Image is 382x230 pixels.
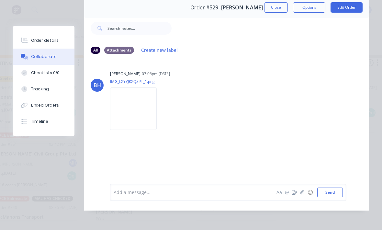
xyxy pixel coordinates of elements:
div: [PERSON_NAME] [110,71,140,77]
div: All [91,47,100,54]
div: 03:06pm [DATE] [142,71,170,77]
button: Send [317,188,343,197]
div: Tracking [31,86,49,92]
span: Order #529 - [190,5,221,11]
div: Checklists 0/0 [31,70,60,76]
span: [PERSON_NAME] [221,5,263,11]
button: Close [264,2,288,13]
button: Collaborate [13,49,74,65]
div: Order details [31,38,59,43]
div: Attachments [104,47,134,54]
button: Create new label [138,46,181,54]
button: Edit Order [331,2,363,13]
button: Aa [275,189,283,196]
button: Checklists 0/0 [13,65,74,81]
button: @ [283,189,291,196]
button: Order details [13,32,74,49]
button: ☺ [306,189,314,196]
div: Collaborate [31,54,57,60]
button: Linked Orders [13,97,74,113]
div: Linked Orders [31,102,59,108]
p: IMG_LXYYJKXQZPT_1.png [110,79,163,84]
div: BH [94,81,101,89]
button: Tracking [13,81,74,97]
input: Search notes... [107,22,172,35]
button: Timeline [13,113,74,130]
div: Timeline [31,119,48,124]
button: Options [293,2,325,13]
